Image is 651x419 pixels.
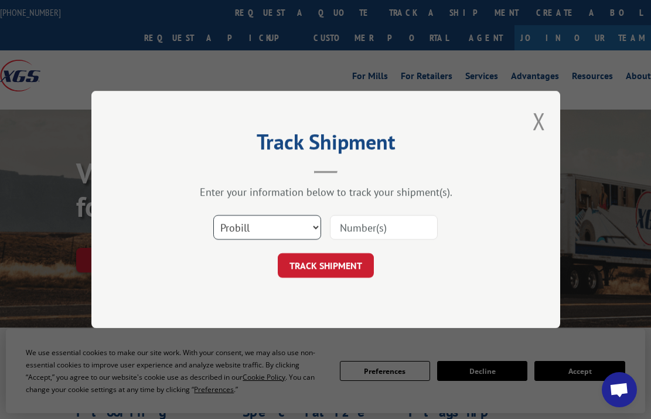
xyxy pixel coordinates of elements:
button: Close modal [533,105,546,137]
div: Enter your information below to track your shipment(s). [150,185,502,199]
h2: Track Shipment [150,134,502,156]
button: TRACK SHIPMENT [278,253,374,278]
div: Open chat [602,372,637,407]
input: Number(s) [330,215,438,240]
